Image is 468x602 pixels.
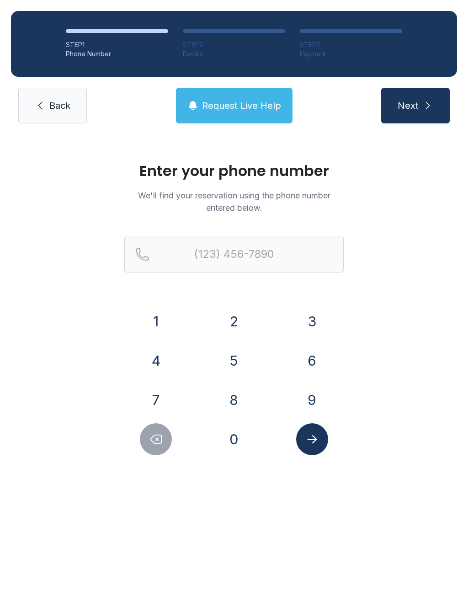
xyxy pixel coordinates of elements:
[183,40,285,49] div: STEP 2
[124,189,344,214] p: We'll find your reservation using the phone number entered below.
[202,99,281,112] span: Request Live Help
[218,384,250,416] button: 8
[218,345,250,377] button: 5
[66,40,168,49] div: STEP 1
[300,49,402,59] div: Payment
[140,384,172,416] button: 7
[124,164,344,178] h1: Enter your phone number
[140,345,172,377] button: 4
[218,305,250,337] button: 2
[66,49,168,59] div: Phone Number
[183,49,285,59] div: Details
[218,423,250,455] button: 0
[296,345,328,377] button: 6
[124,236,344,272] input: Reservation phone number
[140,305,172,337] button: 1
[296,305,328,337] button: 3
[296,384,328,416] button: 9
[300,40,402,49] div: STEP 3
[398,99,419,112] span: Next
[49,99,70,112] span: Back
[140,423,172,455] button: Delete number
[296,423,328,455] button: Submit lookup form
